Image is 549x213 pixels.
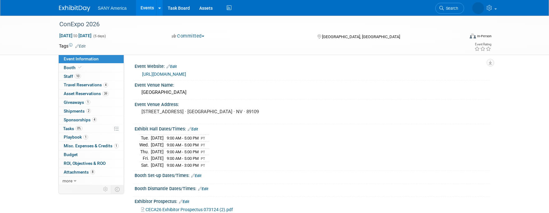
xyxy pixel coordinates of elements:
[139,148,151,155] td: Thu.
[64,161,106,166] span: ROI, Objectives & ROO
[64,152,78,157] span: Budget
[141,207,233,212] a: CECA26 Exhibitor Prospectus 073124 (2).pdf
[102,91,109,96] span: 39
[135,62,490,70] div: Event Website:
[92,117,97,122] span: 4
[146,207,233,212] span: CECA26 Exhibitor Prospectus 073124 (2).pdf
[188,127,198,131] a: Edit
[64,91,109,96] span: Asset Reservations
[444,6,458,11] span: Search
[59,5,90,12] img: ExhibitDay
[201,150,205,154] span: PT
[64,109,91,114] span: Shipments
[59,159,124,168] a: ROI, Objectives & ROO
[139,88,485,97] div: [GEOGRAPHIC_DATA]
[64,117,97,122] span: Sponsorships
[474,43,491,46] div: Event Rating
[322,34,400,39] span: [GEOGRAPHIC_DATA], [GEOGRAPHIC_DATA]
[57,19,455,30] div: ConExpo 2026
[167,136,199,140] span: 9:00 AM - 5:00 PM
[59,43,86,49] td: Tags
[59,89,124,98] a: Asset Reservations39
[472,2,484,14] img: Sherri Bailey
[135,171,490,179] div: Booth Set-up Dates/Times:
[477,34,492,38] div: In-Person
[59,81,124,89] a: Travel Reservations4
[86,100,90,104] span: 1
[64,65,83,70] span: Booth
[135,100,490,108] div: Event Venue Address:
[179,200,189,204] a: Edit
[59,150,124,159] a: Budget
[59,133,124,141] a: Playbook1
[198,187,208,191] a: Edit
[64,170,95,175] span: Attachments
[76,126,82,131] span: 0%
[59,177,124,185] a: more
[167,143,199,147] span: 9:00 AM - 5:00 PM
[139,155,151,162] td: Fri.
[135,124,490,132] div: Exhibit Hall Dates/Times:
[59,72,124,81] a: Staff10
[90,170,95,174] span: 8
[201,157,205,161] span: PT
[141,109,276,114] pre: [STREET_ADDRESS] · [GEOGRAPHIC_DATA] · NV · 89109
[151,148,164,155] td: [DATE]
[111,185,124,193] td: Toggle Event Tabs
[78,66,82,69] i: Booth reservation complete
[201,136,205,140] span: PT
[59,55,124,63] a: Event Information
[167,150,199,154] span: 9:00 AM - 5:00 PM
[201,143,205,147] span: PT
[83,135,88,139] span: 1
[167,163,199,168] span: 9:00 AM - 3:00 PM
[64,56,99,61] span: Event Information
[139,142,151,149] td: Wed.
[201,164,205,168] span: PT
[142,72,186,77] a: [URL][DOMAIN_NAME]
[114,144,119,148] span: 1
[59,168,124,176] a: Attachments8
[59,142,124,150] a: Misc. Expenses & Credits1
[59,98,124,107] a: Giveaways1
[135,80,490,88] div: Event Venue Name:
[98,6,126,11] span: SANY America
[64,82,108,87] span: Travel Reservations
[151,142,164,149] td: [DATE]
[139,135,151,142] td: Tue.
[427,33,492,42] div: Event Format
[86,109,91,113] span: 2
[62,178,72,183] span: more
[63,126,82,131] span: Tasks
[64,134,88,139] span: Playbook
[64,74,81,79] span: Staff
[59,107,124,115] a: Shipments2
[59,63,124,72] a: Booth
[100,185,111,193] td: Personalize Event Tab Strip
[167,156,199,161] span: 9:00 AM - 5:00 PM
[435,3,464,14] a: Search
[75,74,81,79] span: 10
[59,33,92,38] span: [DATE] [DATE]
[93,34,106,38] span: (5 days)
[166,64,177,69] a: Edit
[151,162,164,168] td: [DATE]
[151,135,164,142] td: [DATE]
[191,174,201,178] a: Edit
[135,197,490,205] div: Exhibitor Prospectus:
[72,33,78,38] span: to
[64,143,119,148] span: Misc. Expenses & Credits
[151,155,164,162] td: [DATE]
[139,162,151,168] td: Sat.
[59,124,124,133] a: Tasks0%
[59,116,124,124] a: Sponsorships4
[64,100,90,105] span: Giveaways
[75,44,86,48] a: Edit
[135,184,490,192] div: Booth Dismantle Dates/Times:
[470,33,476,38] img: Format-Inperson.png
[170,33,207,39] button: Committed
[103,83,108,87] span: 4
